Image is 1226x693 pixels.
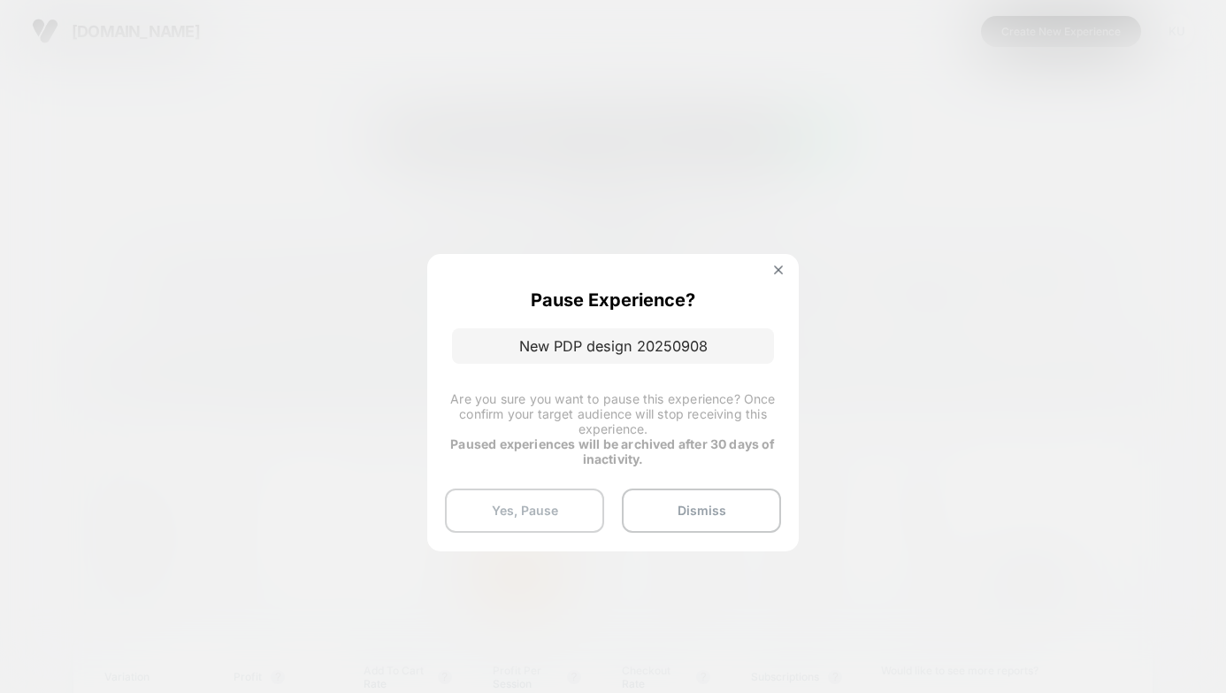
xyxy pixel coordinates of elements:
p: Pause Experience? [531,289,695,311]
span: Are you sure you want to pause this experience? Once confirm your target audience will stop recei... [450,391,775,436]
button: Yes, Pause [445,489,604,533]
strong: Paused experiences will be archived after 30 days of inactivity. [450,436,775,466]
p: New PDP design 20250908 [452,328,774,364]
img: close [774,266,783,274]
button: Dismiss [622,489,781,533]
